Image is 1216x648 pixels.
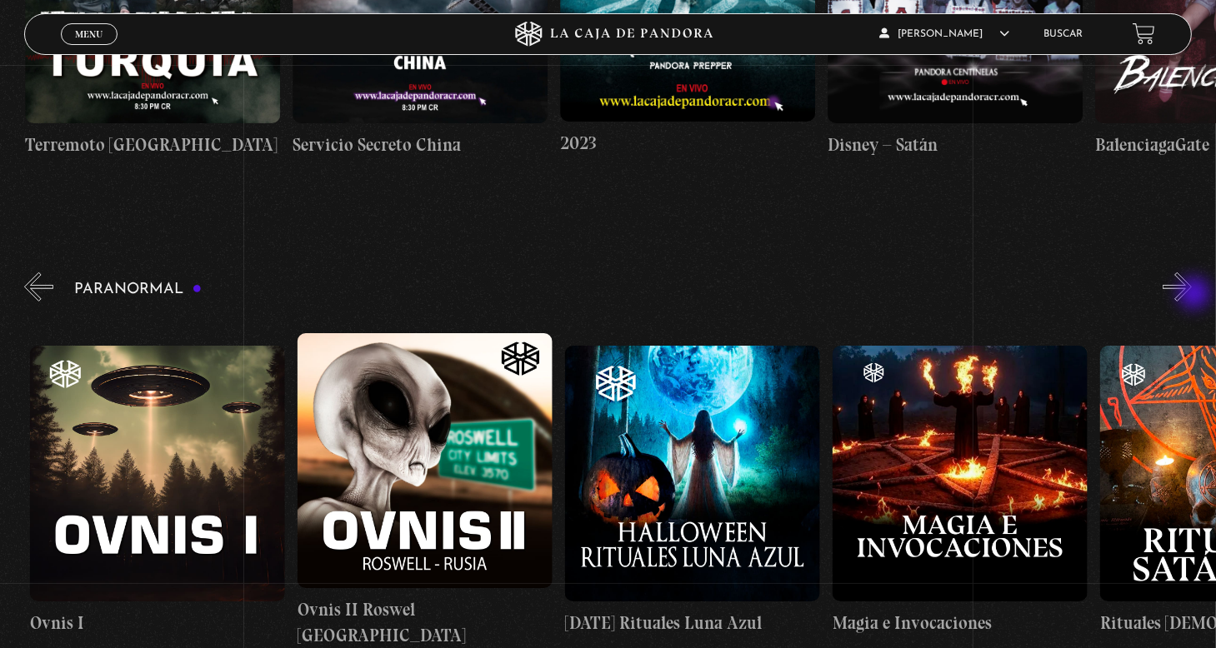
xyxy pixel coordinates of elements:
[1163,272,1192,302] button: Next
[1043,29,1083,39] a: Buscar
[293,132,548,158] h4: Servicio Secreto China
[565,610,820,636] h4: [DATE] Rituales Luna Azul
[1133,22,1155,45] a: View your shopping cart
[879,29,1009,39] span: [PERSON_NAME]
[75,29,103,39] span: Menu
[30,610,285,636] h4: Ovnis I
[24,272,53,302] button: Previous
[70,42,109,54] span: Cerrar
[828,132,1083,158] h4: Disney – Satán
[560,130,815,157] h4: 2023
[25,132,280,158] h4: Terremoto [GEOGRAPHIC_DATA]
[74,282,202,297] h3: Paranormal
[833,610,1088,636] h4: Magia e Invocaciones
